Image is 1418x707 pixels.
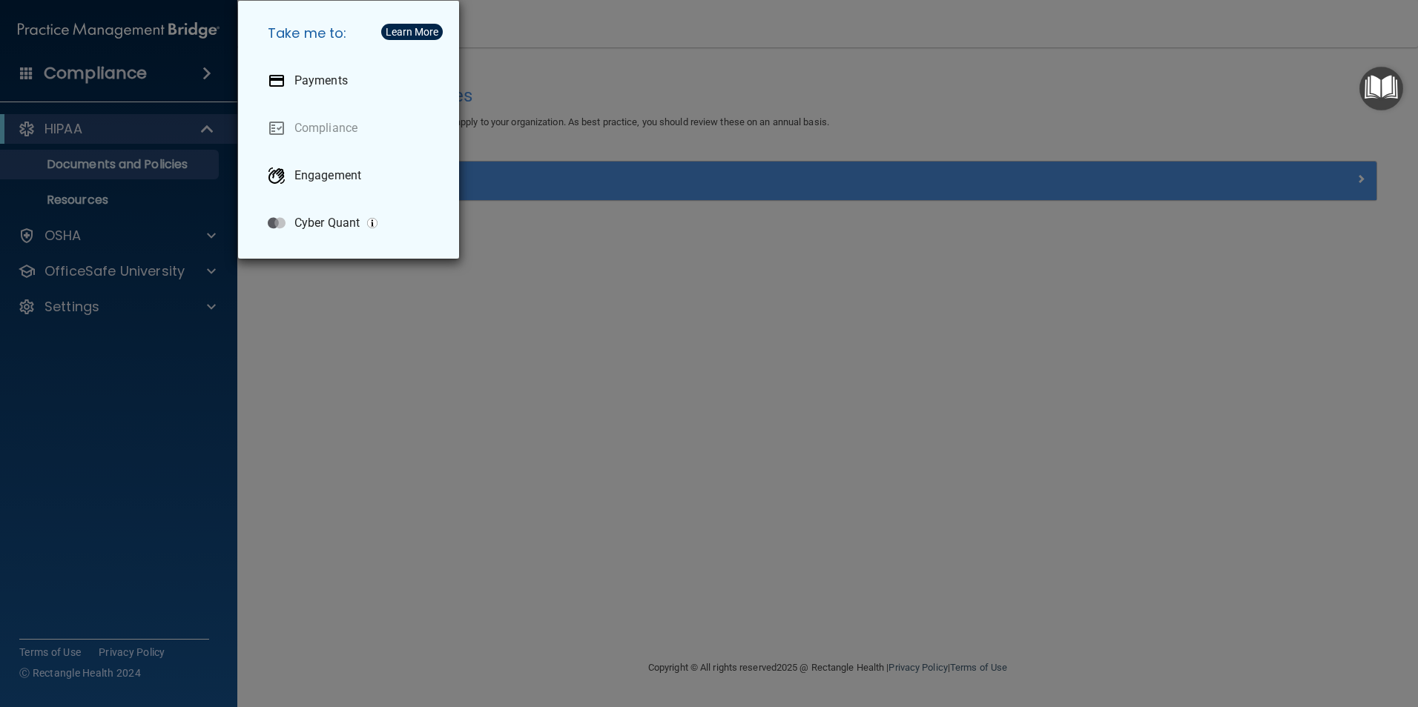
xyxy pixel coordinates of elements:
[256,60,447,102] a: Payments
[386,27,438,37] div: Learn More
[256,155,447,196] a: Engagement
[1359,67,1403,110] button: Open Resource Center
[294,168,361,183] p: Engagement
[256,13,447,54] h5: Take me to:
[294,73,348,88] p: Payments
[381,24,443,40] button: Learn More
[256,107,447,149] a: Compliance
[256,202,447,244] a: Cyber Quant
[1161,602,1400,661] iframe: Drift Widget Chat Controller
[294,216,360,230] p: Cyber Quant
